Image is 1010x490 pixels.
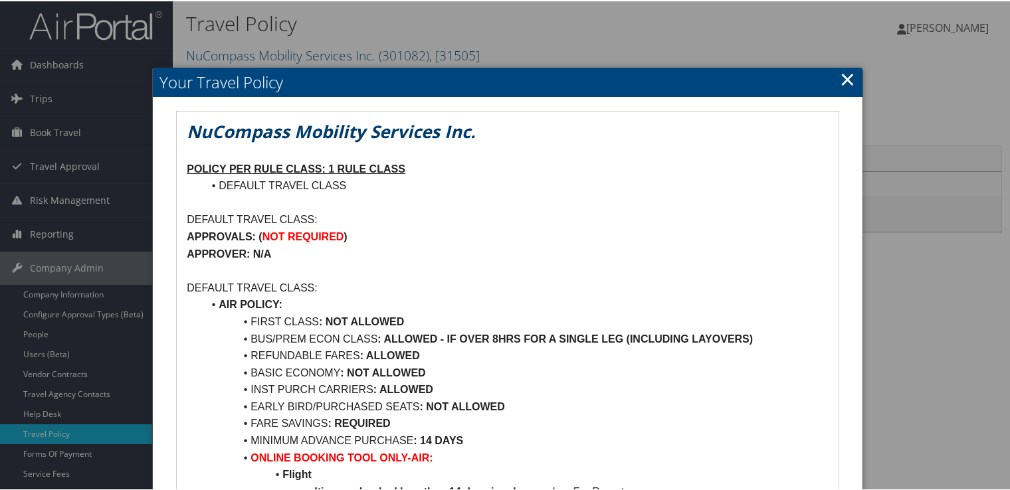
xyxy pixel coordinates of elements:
[203,431,829,448] li: MINIMUM ADVANCE PURCHASE
[413,434,463,445] strong: : 14 DAYS
[187,247,271,258] strong: APPROVER: N/A
[419,400,504,411] strong: : NOT ALLOWED
[373,382,433,394] strong: : ALLOWED
[187,230,262,241] strong: APPROVALS: (
[203,329,829,347] li: BUS/PREM ECON CLASS
[203,346,829,363] li: REFUNDABLE FARES
[219,297,282,309] strong: AIR POLICY:
[153,66,862,96] h2: Your Travel Policy
[377,332,753,343] strong: : ALLOWED - IF OVER 8HRS FOR A SINGLE LEG (INCLUDING LAYOVERS)
[203,312,829,329] li: FIRST CLASS
[187,118,475,142] em: NuCompass Mobility Services Inc.
[203,397,829,414] li: EARLY BIRD/PURCHASED SEATS
[187,278,829,295] p: DEFAULT TRAVEL CLASS:
[203,363,829,380] li: BASIC ECONOMY
[262,230,344,241] strong: NOT REQUIRED
[203,414,829,431] li: FARE SAVINGS
[319,315,404,326] strong: : NOT ALLOWED
[187,162,405,173] u: POLICY PER RULE CLASS: 1 RULE CLASS
[187,210,829,227] p: DEFAULT TRAVEL CLASS:
[282,467,312,479] strong: Flight
[840,64,855,91] a: Close
[340,366,425,377] strong: : NOT ALLOWED
[251,451,433,462] strong: ONLINE BOOKING TOOL ONLY-AIR:
[203,176,829,193] li: DEFAULT TRAVEL CLASS
[360,349,420,360] strong: : ALLOWED
[203,380,829,397] li: INST PURCH CARRIERS
[344,230,347,241] strong: )
[328,416,390,428] strong: : REQUIRED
